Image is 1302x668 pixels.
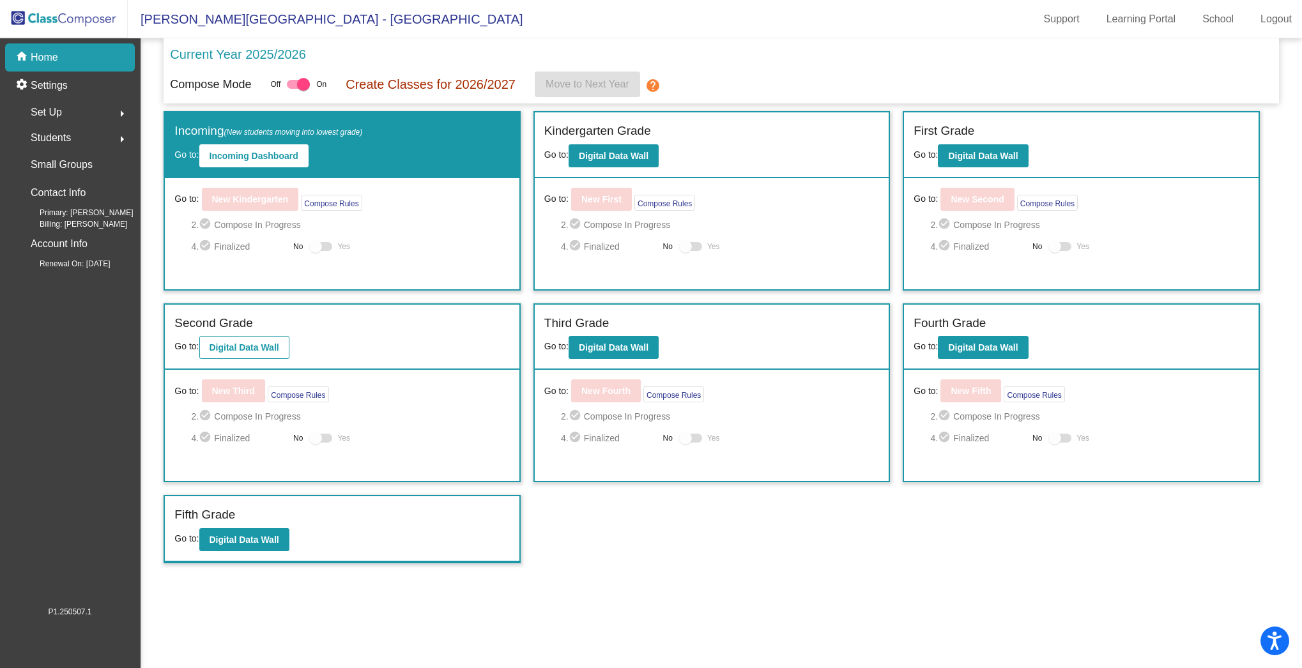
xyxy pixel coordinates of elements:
[1076,239,1089,254] span: Yes
[707,430,720,446] span: Yes
[643,386,704,402] button: Compose Rules
[569,430,584,446] mat-icon: check_circle
[1192,9,1244,29] a: School
[948,342,1018,353] b: Digital Data Wall
[31,156,93,174] p: Small Groups
[31,184,86,202] p: Contact Info
[938,409,953,424] mat-icon: check_circle
[569,217,584,232] mat-icon: check_circle
[951,386,991,396] b: New Fifth
[212,194,289,204] b: New Kindergarten
[174,384,199,398] span: Go to:
[316,79,326,90] span: On
[128,9,523,29] span: [PERSON_NAME][GEOGRAPHIC_DATA] - [GEOGRAPHIC_DATA]
[174,122,362,140] label: Incoming
[663,432,673,444] span: No
[938,430,953,446] mat-icon: check_circle
[707,239,720,254] span: Yes
[337,430,350,446] span: Yes
[174,341,199,351] span: Go to:
[199,336,289,359] button: Digital Data Wall
[544,384,569,398] span: Go to:
[569,336,659,359] button: Digital Data Wall
[938,239,953,254] mat-icon: check_circle
[914,122,974,140] label: First Grade
[571,188,632,211] button: New First
[192,409,510,424] span: 2. Compose In Progress
[293,241,303,252] span: No
[268,386,328,402] button: Compose Rules
[19,218,127,230] span: Billing: [PERSON_NAME]
[544,192,569,206] span: Go to:
[1096,9,1186,29] a: Learning Portal
[569,239,584,254] mat-icon: check_circle
[270,79,280,90] span: Off
[663,241,673,252] span: No
[192,217,510,232] span: 2. Compose In Progress
[931,239,1026,254] span: 4. Finalized
[1017,195,1078,211] button: Compose Rules
[1032,432,1042,444] span: No
[634,195,695,211] button: Compose Rules
[337,239,350,254] span: Yes
[192,239,287,254] span: 4. Finalized
[938,217,953,232] mat-icon: check_circle
[938,144,1028,167] button: Digital Data Wall
[1250,9,1302,29] a: Logout
[170,76,251,93] p: Compose Mode
[931,409,1249,424] span: 2. Compose In Progress
[15,50,31,65] mat-icon: home
[293,432,303,444] span: No
[1034,9,1090,29] a: Support
[561,430,656,446] span: 4. Finalized
[581,194,622,204] b: New First
[938,336,1028,359] button: Digital Data Wall
[199,528,289,551] button: Digital Data Wall
[170,45,305,64] p: Current Year 2025/2026
[569,144,659,167] button: Digital Data Wall
[174,506,235,524] label: Fifth Grade
[19,258,110,269] span: Renewal On: [DATE]
[535,72,640,97] button: Move to Next Year
[940,379,1001,402] button: New Fifth
[210,342,279,353] b: Digital Data Wall
[544,149,569,160] span: Go to:
[224,128,362,137] span: (New students moving into lowest grade)
[951,194,1004,204] b: New Second
[31,129,71,147] span: Students
[192,430,287,446] span: 4. Finalized
[581,386,631,396] b: New Fourth
[561,217,879,232] span: 2. Compose In Progress
[546,79,629,89] span: Move to Next Year
[571,379,641,402] button: New Fourth
[301,195,362,211] button: Compose Rules
[544,314,609,333] label: Third Grade
[199,430,214,446] mat-icon: check_circle
[174,192,199,206] span: Go to:
[202,188,299,211] button: New Kindergarten
[914,314,986,333] label: Fourth Grade
[210,151,298,161] b: Incoming Dashboard
[15,78,31,93] mat-icon: settings
[569,409,584,424] mat-icon: check_circle
[114,132,130,147] mat-icon: arrow_right
[914,192,938,206] span: Go to:
[561,239,656,254] span: 4. Finalized
[931,430,1026,446] span: 4. Finalized
[174,533,199,543] span: Go to:
[174,314,253,333] label: Second Grade
[544,341,569,351] span: Go to:
[948,151,1018,161] b: Digital Data Wall
[31,235,88,253] p: Account Info
[19,207,134,218] span: Primary: [PERSON_NAME]
[914,384,938,398] span: Go to:
[579,151,648,161] b: Digital Data Wall
[931,217,1249,232] span: 2. Compose In Progress
[174,149,199,160] span: Go to:
[561,409,879,424] span: 2. Compose In Progress
[579,342,648,353] b: Digital Data Wall
[940,188,1014,211] button: New Second
[199,217,214,232] mat-icon: check_circle
[1004,386,1064,402] button: Compose Rules
[544,122,651,140] label: Kindergarten Grade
